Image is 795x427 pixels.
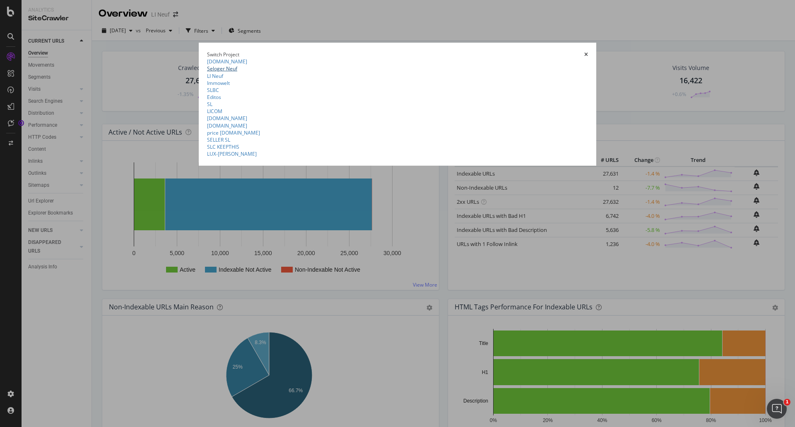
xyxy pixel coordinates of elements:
a: SL [207,101,212,108]
summary: Immowelt [207,80,588,87]
summary: LUX-[PERSON_NAME] [207,150,588,157]
a: Editos [207,94,221,101]
div: modal [199,43,596,166]
a: SLBC [207,87,219,94]
iframe: Intercom live chat [767,399,787,419]
span: 1 [784,399,790,405]
summary: LICOM [207,108,588,115]
summary: SELLER SL [207,136,588,143]
div: times [584,51,588,58]
a: Immowelt [207,80,230,87]
summary: SL [207,101,588,108]
a: SELLER SL [207,136,230,143]
div: Switch Project [207,51,239,58]
summary: price [DOMAIN_NAME] [207,129,588,136]
a: [DOMAIN_NAME] [207,115,247,122]
summary: [DOMAIN_NAME] [207,122,588,129]
a: Seloger Neuf [207,65,237,72]
a: LI Neuf [207,72,223,80]
summary: LI Neuf [207,72,588,80]
a: SLC KEEPTHIS [207,143,239,150]
a: [DOMAIN_NAME] [207,58,247,65]
summary: Seloger Neuf [207,65,588,72]
summary: [DOMAIN_NAME] [207,115,588,122]
a: LICOM [207,108,222,115]
a: [DOMAIN_NAME] [207,122,247,129]
a: price [DOMAIN_NAME] [207,129,260,136]
a: LUX-[PERSON_NAME] [207,150,257,157]
summary: [DOMAIN_NAME] [207,58,588,65]
summary: SLBC [207,87,588,94]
